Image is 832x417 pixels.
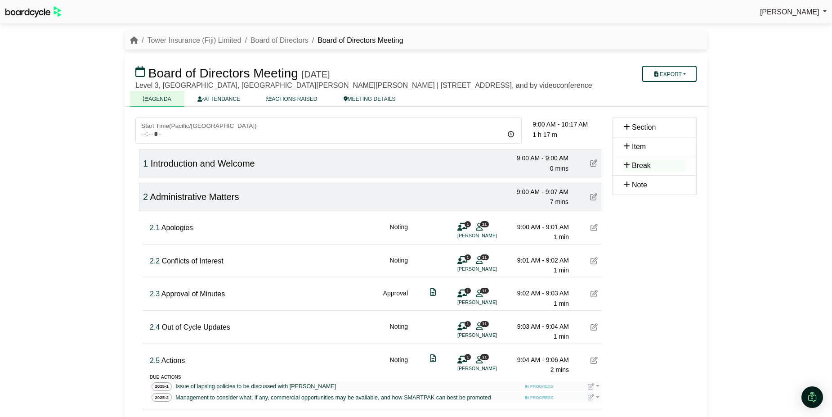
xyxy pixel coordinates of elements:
span: 11 [480,221,489,227]
li: Board of Directors Meeting [309,35,403,46]
nav: breadcrumb [130,35,403,46]
span: 2025-1 [152,382,172,391]
a: Board of Directors [250,36,309,44]
img: BoardcycleBlackGreen-aaafeed430059cb809a45853b8cf6d952af9d84e6e89e1f1685b34bfd5cb7d64.svg [5,6,61,18]
span: 1 [465,254,471,260]
div: Noting [390,255,408,276]
span: Actions [161,357,185,364]
span: Board of Directors Meeting [148,66,298,80]
button: Export [642,66,697,82]
div: 9:00 AM - 9:00 AM [505,153,568,163]
div: 9:00 AM - 9:01 AM [506,222,569,232]
span: Apologies [161,224,193,231]
div: 9:04 AM - 9:06 AM [506,355,569,365]
span: IN PROGRESS [522,383,556,390]
span: 11 [480,254,489,260]
span: Administrative Matters [150,192,239,202]
li: [PERSON_NAME] [457,232,525,240]
span: 11 [480,288,489,294]
span: Introduction and Welcome [151,159,255,168]
li: [PERSON_NAME] [457,299,525,306]
span: 11 [480,321,489,327]
span: Click to fine tune number [150,224,160,231]
span: Click to fine tune number [143,192,148,202]
div: [DATE] [302,69,330,80]
span: Click to fine tune number [143,159,148,168]
span: Section [632,123,656,131]
span: 2 mins [550,366,569,373]
div: Approval [383,288,408,308]
span: 11 [480,354,489,360]
span: 1 [465,354,471,360]
a: Tower Insurance (Fiji) Limited [147,36,241,44]
span: Click to fine tune number [150,257,160,265]
div: 9:00 AM - 10:17 AM [532,119,601,129]
div: 9:03 AM - 9:04 AM [506,322,569,331]
a: [PERSON_NAME] [760,6,827,18]
a: ATTENDANCE [184,91,253,107]
a: Management to consider what, if any, commercial opportunities may be available, and how SMARTPAK ... [174,393,492,402]
span: Level 3, [GEOGRAPHIC_DATA], [GEOGRAPHIC_DATA][PERSON_NAME][PERSON_NAME] | [STREET_ADDRESS], and b... [135,82,592,89]
span: 1 h 17 m [532,131,557,138]
a: MEETING DETAILS [331,91,409,107]
span: 2025-2 [152,393,172,402]
span: 1 min [554,233,569,240]
div: 9:01 AM - 9:02 AM [506,255,569,265]
a: Issue of lapsing policies to be discussed with [PERSON_NAME] [174,382,338,391]
span: [PERSON_NAME] [760,8,819,16]
div: Noting [390,355,408,375]
li: [PERSON_NAME] [457,365,525,372]
span: 1 [465,221,471,227]
span: Approval of Minutes [161,290,225,298]
span: Click to fine tune number [150,357,160,364]
span: 1 min [554,267,569,274]
span: 1 [465,321,471,327]
span: Out of Cycle Updates [162,323,230,331]
span: 0 mins [550,165,568,172]
div: 9:02 AM - 9:03 AM [506,288,569,298]
div: Open Intercom Messenger [801,386,823,408]
div: Noting [390,222,408,242]
div: due actions [150,372,601,381]
span: Click to fine tune number [150,323,160,331]
span: IN PROGRESS [522,394,556,402]
div: Noting [390,322,408,342]
span: Conflicts of Interest [162,257,224,265]
span: 1 min [554,333,569,340]
span: Break [632,162,651,169]
a: ACTIONS RAISED [253,91,330,107]
a: AGENDA [130,91,184,107]
span: Item [632,143,646,150]
span: 1 min [554,300,569,307]
span: 1 [465,288,471,294]
li: [PERSON_NAME] [457,265,525,273]
li: [PERSON_NAME] [457,331,525,339]
span: 7 mins [550,198,568,205]
div: 9:00 AM - 9:07 AM [505,187,568,197]
span: Note [632,181,647,189]
span: Click to fine tune number [150,290,160,298]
